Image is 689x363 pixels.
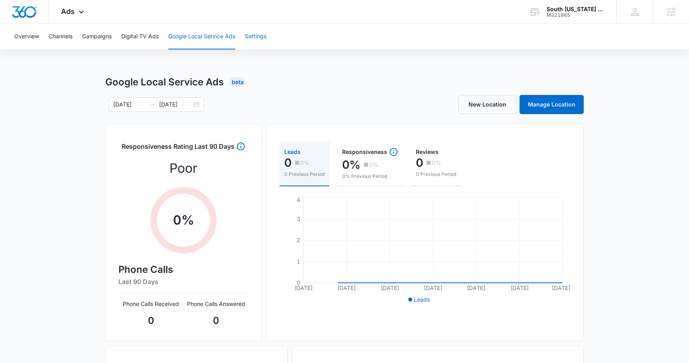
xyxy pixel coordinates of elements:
div: Reviews [416,149,456,155]
button: Settings [245,24,266,49]
tspan: [DATE] [381,284,399,291]
tspan: [DATE] [552,284,570,291]
p: 0 Previous Period [284,171,325,178]
button: Digital TV Ads [121,24,159,49]
tspan: 2 [297,237,300,243]
span: Ads [61,7,75,16]
p: 0% [300,160,309,166]
p: 0 [118,314,183,328]
button: Google Local Service Ads [168,24,235,49]
h1: Google Local Service Ads [105,75,224,89]
a: Manage Location [520,95,584,114]
p: Phone Calls Answered [183,300,248,308]
p: 0 [284,156,291,169]
p: 0 Previous Period [416,171,456,178]
tspan: [DATE] [424,284,442,291]
tspan: [DATE] [294,284,313,291]
h3: Responsiveness Rating Last 90 Days [122,142,234,156]
span: swap-right [150,101,156,108]
h4: Phone Calls [118,262,248,277]
p: Phone Calls Received [118,300,183,308]
span: to [150,101,156,108]
tspan: 4 [297,196,300,203]
p: 0 [416,156,423,169]
input: Start date [113,100,146,109]
tspan: 3 [297,215,300,222]
tspan: 1 [297,258,300,265]
tspan: [DATE] [510,284,529,291]
p: Poor [169,159,197,178]
p: 0 % [173,211,194,230]
tspan: [DATE] [467,284,485,291]
button: Campaigns [82,24,112,49]
h6: Last 90 Days [118,277,248,286]
a: New Location [459,95,516,114]
p: 0% [342,158,360,171]
p: 0% [369,162,378,168]
p: 0% Previous Period [342,173,398,180]
div: Responsiveness [342,147,398,157]
div: Leads [284,149,325,155]
span: Leads [414,296,430,303]
button: Overview [14,24,39,49]
tspan: [DATE] [337,284,356,291]
input: End date [159,100,192,109]
button: Channels [49,24,73,49]
tspan: 0 [297,279,300,286]
p: 0% [432,160,441,166]
div: account id [547,12,605,18]
div: account name [547,6,605,12]
p: 0 [183,314,248,328]
div: Beta [229,77,246,87]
